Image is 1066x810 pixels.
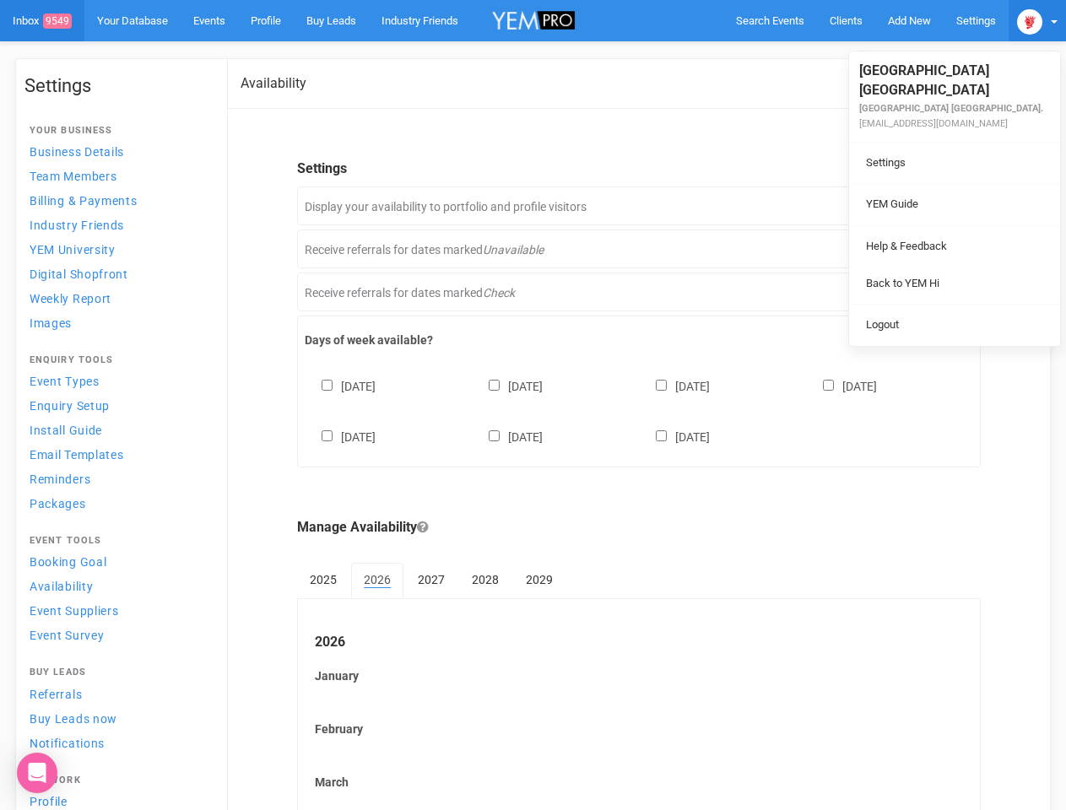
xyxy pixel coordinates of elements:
span: YEM University [30,243,116,256]
label: March [315,774,963,791]
label: Days of week available? [305,332,973,348]
span: Search Events [736,14,804,27]
div: Receive referrals for dates marked [297,273,981,311]
a: 2025 [297,563,349,597]
a: YEM Guide [853,188,1056,221]
span: [GEOGRAPHIC_DATA] [GEOGRAPHIC_DATA] [859,62,989,98]
a: Images [24,311,210,334]
input: [DATE] [656,430,667,441]
input: [DATE] [656,380,667,391]
a: Reminders [24,467,210,490]
label: [DATE] [806,376,877,395]
a: Settings [853,147,1056,180]
span: Packages [30,497,86,510]
a: Industry Friends [24,213,210,236]
a: Event Types [24,370,210,392]
a: Email Templates [24,443,210,466]
span: Weekly Report [30,292,111,305]
a: Billing & Payments [24,189,210,212]
a: YEM University [24,238,210,261]
h2: Availability [241,76,306,91]
span: Reminders [30,472,90,486]
input: [DATE] [322,380,333,391]
a: Referrals [24,683,210,705]
span: Clients [830,14,863,27]
span: Email Templates [30,448,124,462]
small: [GEOGRAPHIC_DATA] [GEOGRAPHIC_DATA]. [859,103,1043,114]
a: 2029 [513,563,565,597]
div: Open Intercom Messenger [17,753,57,793]
span: Billing & Payments [30,194,138,208]
span: Notifications [30,737,105,750]
a: Back to YEM Hi [853,267,1056,300]
a: Event Suppliers [24,599,210,622]
a: Team Members [24,165,210,187]
span: Availability [30,580,93,593]
span: Images [30,316,72,330]
a: 2027 [405,563,457,597]
a: Digital Shopfront [24,262,210,285]
legend: Manage Availability [297,518,981,537]
label: [DATE] [305,427,376,445]
a: Packages [24,492,210,515]
span: Add New [888,14,931,27]
label: January [315,667,963,684]
a: Help & Feedback [853,230,1056,263]
input: [DATE] [823,380,834,391]
a: Notifications [24,732,210,754]
h4: Enquiry Tools [30,355,205,365]
label: [DATE] [639,427,710,445]
input: [DATE] [489,430,500,441]
input: [DATE] [489,380,500,391]
legend: 2026 [315,633,963,652]
a: Availability [24,575,210,597]
span: Install Guide [30,424,102,437]
span: Team Members [30,170,116,183]
small: [EMAIL_ADDRESS][DOMAIN_NAME] [859,118,1008,129]
h4: Your Business [30,126,205,136]
a: Logout [853,309,1056,342]
label: [DATE] [305,376,376,395]
label: [DATE] [639,376,710,395]
span: Event Suppliers [30,604,119,618]
label: February [315,721,963,737]
span: Enquiry Setup [30,399,110,413]
a: Booking Goal [24,550,210,573]
span: Business Details [30,145,124,159]
a: Event Survey [24,624,210,646]
span: Event Survey [30,629,104,642]
div: Receive referrals for dates marked [297,229,981,268]
h4: Buy Leads [30,667,205,678]
a: 2028 [459,563,511,597]
h4: Event Tools [30,536,205,546]
label: [DATE] [472,427,543,445]
a: Weekly Report [24,287,210,310]
span: Event Types [30,375,100,388]
h4: Network [30,775,205,786]
legend: Settings [297,159,981,179]
span: Digital Shopfront [30,267,128,281]
span: Booking Goal [30,555,106,569]
label: [DATE] [472,376,543,395]
em: Unavailable [483,243,544,256]
div: Display your availability to portfolio and profile visitors [297,186,981,225]
a: Install Guide [24,418,210,441]
a: Enquiry Setup [24,394,210,417]
h1: Settings [24,76,210,96]
span: 9549 [43,13,72,29]
input: [DATE] [322,430,333,441]
img: open-uri20250107-2-1pbi2ie [1017,9,1042,35]
a: Business Details [24,140,210,163]
a: 2026 [351,563,403,598]
a: Buy Leads now [24,707,210,730]
em: Check [483,286,515,300]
